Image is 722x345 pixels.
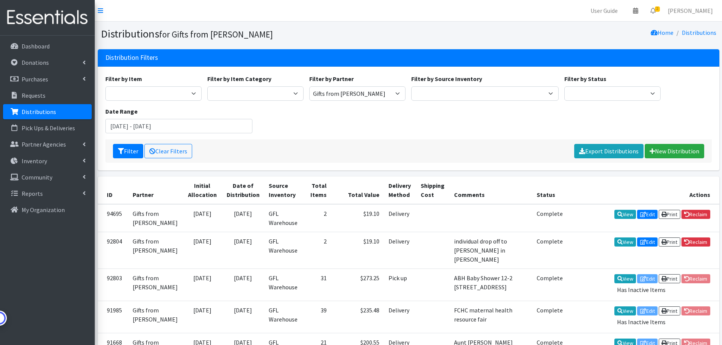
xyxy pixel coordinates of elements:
[105,54,158,62] h3: Distribution Filters
[3,120,92,136] a: Pick Ups & Deliveries
[22,42,50,50] p: Dashboard
[584,3,624,18] a: User Guide
[98,232,128,269] td: 92804
[655,6,660,12] span: 2
[303,232,331,269] td: 2
[659,274,680,283] a: Print
[22,124,75,132] p: Pick Ups & Deliveries
[449,232,532,269] td: individual drop off to [PERSON_NAME] in [PERSON_NAME]
[644,3,662,18] a: 2
[682,29,716,36] a: Distributions
[101,27,406,41] h1: Distributions
[449,269,532,301] td: ABH Baby Shower 12-2 [STREET_ADDRESS]
[384,269,416,301] td: Pick up
[128,301,183,333] td: Gifts from [PERSON_NAME]
[637,210,658,219] a: Edit
[309,74,354,83] label: Filter by Partner
[22,59,49,66] p: Donations
[183,269,222,301] td: [DATE]
[3,72,92,87] a: Purchases
[264,176,303,204] th: Source Inventory
[3,170,92,185] a: Community
[128,232,183,269] td: Gifts from [PERSON_NAME]
[22,140,66,148] p: Partner Agencies
[3,55,92,70] a: Donations
[183,176,222,204] th: Initial Allocation
[411,74,482,83] label: Filter by Source Inventory
[614,237,636,247] a: View
[183,301,222,333] td: [DATE]
[574,144,644,158] a: Export Distributions
[532,232,567,269] td: Complete
[144,144,192,158] a: Clear Filters
[128,204,183,232] td: Gifts from [PERSON_NAME]
[98,269,128,301] td: 92803
[105,74,142,83] label: Filter by Item
[3,104,92,119] a: Distributions
[264,232,303,269] td: GFL Warehouse
[113,144,143,158] button: Filter
[264,269,303,301] td: GFL Warehouse
[3,5,92,30] img: HumanEssentials
[22,92,45,99] p: Requests
[183,232,222,269] td: [DATE]
[98,176,128,204] th: ID
[532,269,567,301] td: Complete
[128,269,183,301] td: Gifts from [PERSON_NAME]
[637,237,658,247] a: Edit
[3,137,92,152] a: Partner Agencies
[3,39,92,54] a: Dashboard
[645,144,704,158] a: New Distribution
[574,285,708,294] div: Has Inactive Items
[128,176,183,204] th: Partner
[662,3,719,18] a: [PERSON_NAME]
[222,232,265,269] td: [DATE]
[3,88,92,103] a: Requests
[331,269,384,301] td: $273.25
[22,108,56,116] p: Distributions
[98,204,128,232] td: 94695
[303,269,331,301] td: 31
[449,176,532,204] th: Comments
[614,306,636,315] a: View
[3,153,92,169] a: Inventory
[22,75,48,83] p: Purchases
[98,301,128,333] td: 91985
[303,204,331,232] td: 2
[564,74,606,83] label: Filter by Status
[384,204,416,232] td: Delivery
[303,176,331,204] th: Total Items
[22,157,47,165] p: Inventory
[681,210,710,219] a: Reclaim
[614,210,636,219] a: View
[532,176,567,204] th: Status
[222,176,265,204] th: Date of Distribution
[207,74,271,83] label: Filter by Item Category
[303,301,331,333] td: 39
[331,204,384,232] td: $19.10
[222,269,265,301] td: [DATE]
[159,29,273,40] small: for Gifts from [PERSON_NAME]
[183,204,222,232] td: [DATE]
[331,232,384,269] td: $19.10
[105,119,253,133] input: January 1, 2011 - December 31, 2011
[574,317,708,326] div: Has Inactive Items
[384,176,416,204] th: Delivery Method
[416,176,449,204] th: Shipping Cost
[105,107,138,116] label: Date Range
[3,202,92,217] a: My Organization
[659,237,680,247] a: Print
[449,301,532,333] td: FCHC maternal health resource fair
[3,186,92,201] a: Reports
[384,232,416,269] td: Delivery
[681,237,710,247] a: Reclaim
[222,301,265,333] td: [DATE]
[264,301,303,333] td: GFL Warehouse
[222,204,265,232] td: [DATE]
[22,190,43,197] p: Reports
[264,204,303,232] td: GFL Warehouse
[659,306,680,315] a: Print
[532,301,567,333] td: Complete
[659,210,680,219] a: Print
[651,29,673,36] a: Home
